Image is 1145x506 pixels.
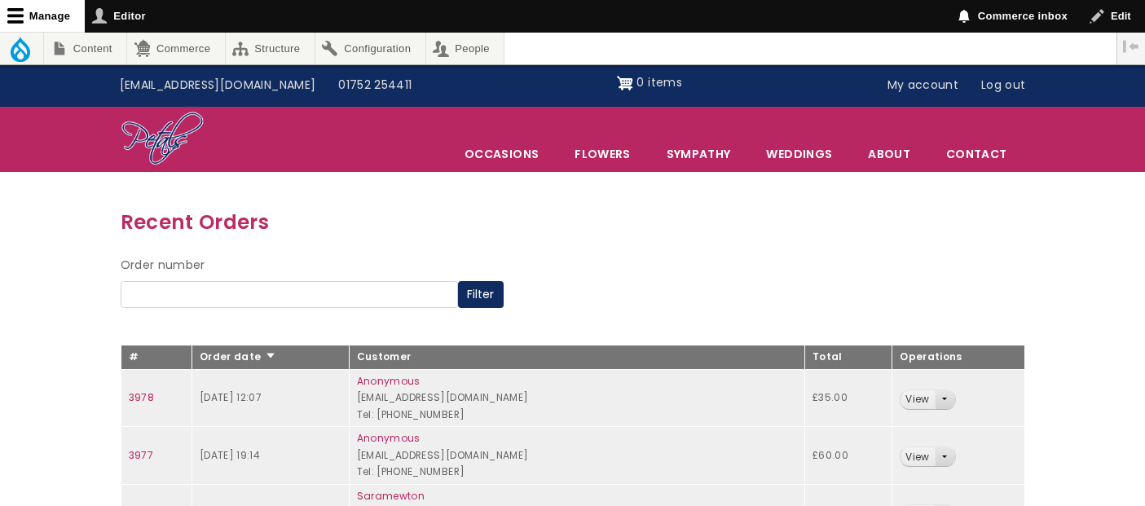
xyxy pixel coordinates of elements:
[805,345,892,370] th: Total
[349,427,804,485] td: [EMAIL_ADDRESS][DOMAIN_NAME] Tel: [PHONE_NUMBER]
[557,137,647,171] a: Flowers
[458,281,504,309] button: Filter
[121,111,205,168] img: Home
[127,33,224,64] a: Commerce
[970,70,1037,101] a: Log out
[357,431,421,445] a: Anonymous
[200,390,262,404] time: [DATE] 12:07
[749,137,849,171] span: Weddings
[901,447,934,466] a: View
[876,70,971,101] a: My account
[892,345,1024,370] th: Operations
[327,70,423,101] a: 01752 254411
[200,350,277,363] a: Order date
[121,206,1025,238] h3: Recent Orders
[805,427,892,485] td: £60.00
[129,448,153,462] a: 3977
[929,137,1024,171] a: Contact
[121,256,205,275] label: Order number
[650,137,748,171] a: Sympathy
[447,137,556,171] span: Occasions
[108,70,328,101] a: [EMAIL_ADDRESS][DOMAIN_NAME]
[805,369,892,427] td: £35.00
[1117,33,1145,60] button: Vertical orientation
[44,33,126,64] a: Content
[851,137,927,171] a: About
[357,374,421,388] a: Anonymous
[426,33,504,64] a: People
[636,74,681,90] span: 0 items
[901,390,934,409] a: View
[617,70,682,96] a: Shopping cart 0 items
[617,70,633,96] img: Shopping cart
[315,33,425,64] a: Configuration
[349,369,804,427] td: [EMAIL_ADDRESS][DOMAIN_NAME] Tel: [PHONE_NUMBER]
[357,489,425,503] a: Saramewton
[226,33,315,64] a: Structure
[349,345,804,370] th: Customer
[129,390,154,404] a: 3978
[200,448,260,462] time: [DATE] 19:14
[121,345,192,370] th: #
